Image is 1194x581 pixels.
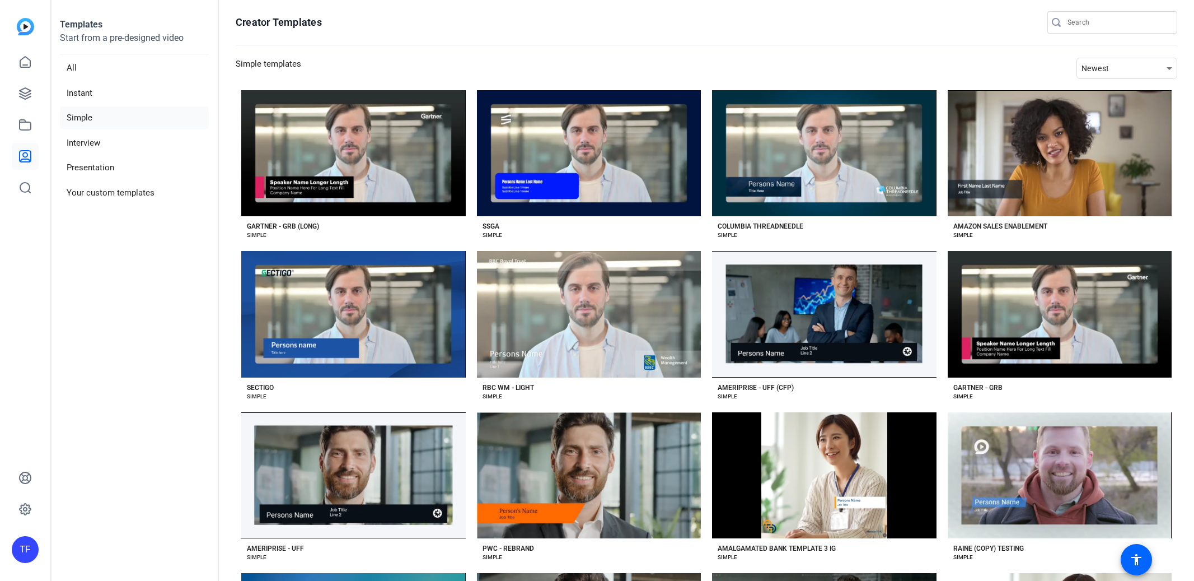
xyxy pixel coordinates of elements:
div: SIMPLE [483,231,502,240]
button: Template image [712,251,937,377]
li: Interview [60,132,209,155]
button: Template image [241,90,466,216]
button: Template image [948,90,1172,216]
button: Template image [712,90,937,216]
div: GARTNER - GRB (LONG) [247,222,319,231]
div: RAINE (COPY) TESTING [953,544,1024,553]
div: SIMPLE [247,392,266,401]
div: SIMPLE [953,231,973,240]
div: PWC - REBRAND [483,544,534,553]
div: GARTNER - GRB [953,383,1003,392]
div: AMALGAMATED BANK TEMPLATE 3 IG [718,544,836,553]
button: Template image [241,251,466,377]
div: SIMPLE [953,392,973,401]
input: Search [1067,16,1168,29]
div: SIMPLE [718,392,737,401]
div: SIMPLE [718,553,737,562]
div: AMERIPRISE - UFF [247,544,304,553]
button: Template image [477,412,701,538]
li: Your custom templates [60,182,209,204]
div: RBC WM - LIGHT [483,383,534,392]
div: SECTIGO [247,383,274,392]
div: SIMPLE [953,553,973,562]
div: SIMPLE [483,392,502,401]
button: Template image [477,251,701,377]
div: TF [12,536,39,563]
div: SIMPLE [483,553,502,562]
img: blue-gradient.svg [17,18,34,35]
button: Template image [241,412,466,538]
li: Presentation [60,156,209,179]
div: SIMPLE [247,231,266,240]
div: SIMPLE [718,231,737,240]
li: Simple [60,106,209,129]
h1: Creator Templates [236,16,322,29]
button: Template image [948,251,1172,377]
h3: Simple templates [236,58,301,79]
div: AMERIPRISE - UFF (CFP) [718,383,794,392]
mat-icon: accessibility [1130,553,1143,566]
div: COLUMBIA THREADNEEDLE [718,222,803,231]
div: AMAZON SALES ENABLEMENT [953,222,1047,231]
button: Template image [477,90,701,216]
p: Start from a pre-designed video [60,31,209,54]
li: Instant [60,82,209,105]
span: Newest [1081,64,1109,73]
div: SIMPLE [247,553,266,562]
button: Template image [712,412,937,538]
strong: Templates [60,19,102,30]
div: SSGA [483,222,499,231]
li: All [60,57,209,80]
button: Template image [948,412,1172,538]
